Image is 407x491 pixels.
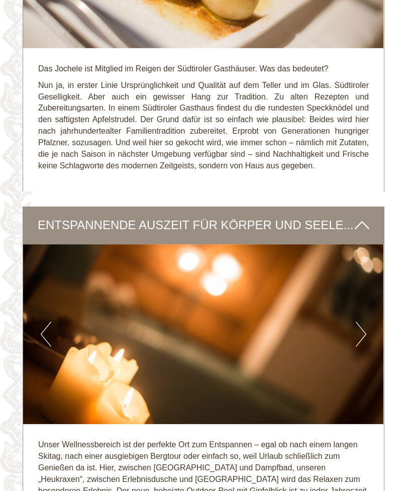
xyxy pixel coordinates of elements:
p: Das Jochele ist Mitglied im Reigen der Südtiroler Gasthäuser. Was das bedeutet? [38,63,369,75]
p: Nun ja, in erster Linie Ursprünglichkeit und Qualität auf dem Teller und im Glas. Südtiroler Gese... [38,80,369,172]
button: Next [356,322,366,347]
button: Previous [41,322,51,347]
div: ENTSPANNENDE AUSZEIT FÜR KÖRPER UND SEELE... [23,207,384,244]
